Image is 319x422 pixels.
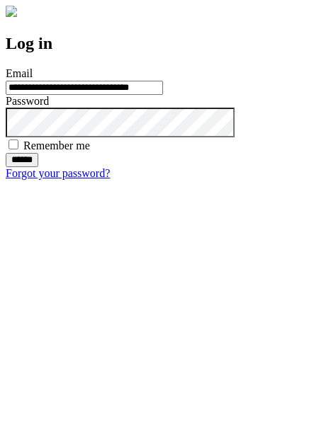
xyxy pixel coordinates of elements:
[23,139,90,152] label: Remember me
[6,167,110,179] a: Forgot your password?
[6,34,313,53] h2: Log in
[6,67,33,79] label: Email
[6,6,17,17] img: logo-4e3dc11c47720685a147b03b5a06dd966a58ff35d612b21f08c02c0306f2b779.png
[6,95,49,107] label: Password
